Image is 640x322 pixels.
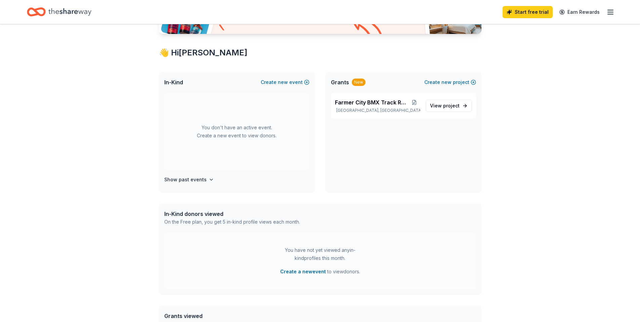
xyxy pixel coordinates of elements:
button: Createnewevent [261,78,309,86]
button: Show past events [164,176,214,184]
a: Earn Rewards [555,6,604,18]
span: In-Kind [164,78,183,86]
div: New [352,79,366,86]
span: project [443,103,460,108]
div: You have not yet viewed any in-kind profiles this month. [278,246,362,262]
div: You don't have an active event. Create a new event to view donors. [164,93,309,170]
span: new [278,78,288,86]
h4: Show past events [164,176,207,184]
p: [GEOGRAPHIC_DATA], [GEOGRAPHIC_DATA] [335,108,420,113]
div: Grants viewed [164,312,296,320]
span: to view donors . [280,268,360,276]
span: Farmer City BMX Track Rebuild [335,98,408,106]
div: On the Free plan, you get 5 in-kind profile views each month. [164,218,300,226]
a: View project [426,100,472,112]
a: Home [27,4,91,20]
img: Curvy arrow [350,14,384,39]
button: Createnewproject [424,78,476,86]
div: 👋 Hi [PERSON_NAME] [159,47,481,58]
span: View [430,102,460,110]
div: In-Kind donors viewed [164,210,300,218]
span: Grants [331,78,349,86]
button: Create a newevent [280,268,326,276]
a: Start free trial [503,6,553,18]
span: new [441,78,452,86]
